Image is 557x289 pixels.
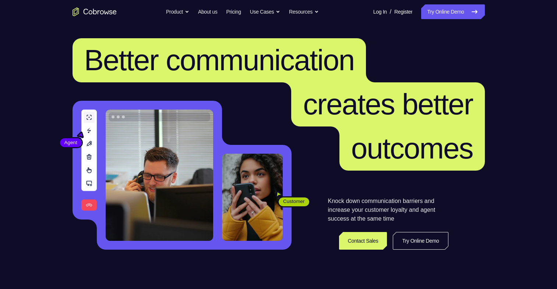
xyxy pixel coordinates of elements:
img: A customer support agent talking on the phone [106,110,213,241]
a: Go to the home page [73,7,117,16]
a: Try Online Demo [393,232,448,250]
a: Try Online Demo [421,4,484,19]
img: A customer holding their phone [222,154,283,241]
button: Product [166,4,189,19]
p: Knock down communication barriers and increase your customer loyalty and agent success at the sam... [328,197,448,223]
a: Register [394,4,412,19]
span: outcomes [351,132,473,165]
a: Log In [373,4,387,19]
a: Pricing [226,4,241,19]
button: Use Cases [250,4,280,19]
span: creates better [303,88,473,121]
a: About us [198,4,217,19]
button: Resources [289,4,319,19]
a: Contact Sales [339,232,387,250]
span: / [390,7,391,16]
span: Better communication [84,44,355,76]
